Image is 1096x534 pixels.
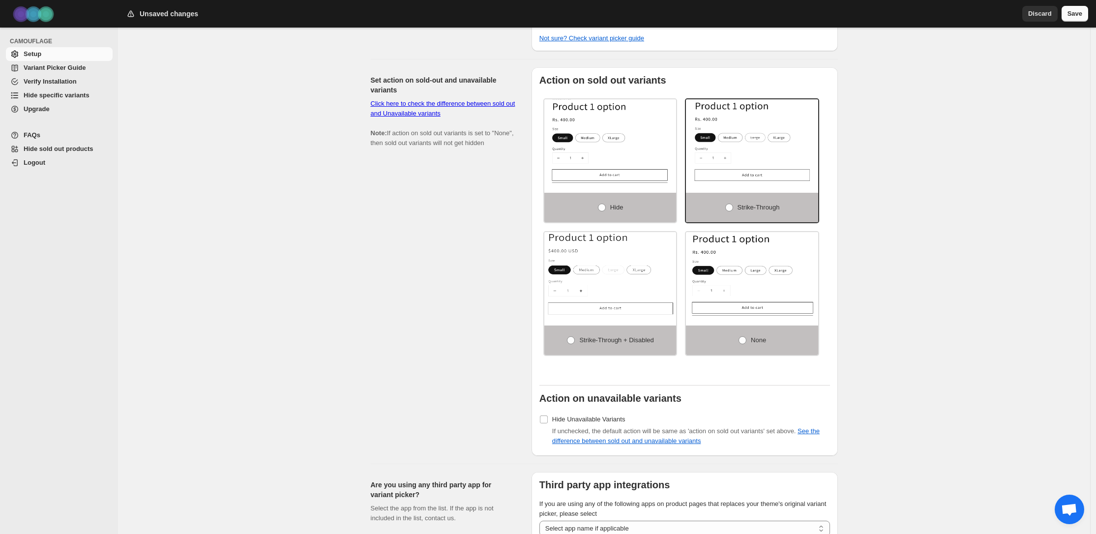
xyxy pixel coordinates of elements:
[6,75,113,89] a: Verify Installation
[140,9,198,19] h2: Unsaved changes
[24,131,40,139] span: FAQs
[10,37,113,45] span: CAMOUFLAGE
[539,75,666,86] b: Action on sold out variants
[24,105,50,113] span: Upgrade
[751,336,766,344] span: None
[1062,6,1088,22] button: Save
[24,91,89,99] span: Hide specific variants
[1028,9,1052,19] span: Discard
[1067,9,1082,19] span: Save
[371,100,515,117] a: Click here to check the difference between sold out and Unavailable variants
[6,89,113,102] a: Hide specific variants
[544,232,677,316] img: Strike-through + Disabled
[371,480,516,500] h2: Are you using any third party app for variant picker?
[738,204,780,211] span: Strike-through
[552,427,820,445] span: If unchecked, the default action will be same as 'action on sold out variants' set above.
[6,128,113,142] a: FAQs
[6,156,113,170] a: Logout
[539,34,644,42] a: Not sure? Check variant picker guide
[1055,495,1084,524] div: Open chat
[686,99,818,183] img: Strike-through
[539,393,681,404] b: Action on unavailable variants
[24,64,86,71] span: Variant Picker Guide
[544,99,677,183] img: Hide
[539,479,670,490] b: Third party app integrations
[1022,6,1058,22] button: Discard
[371,75,516,95] h2: Set action on sold-out and unavailable variants
[610,204,623,211] span: Hide
[24,50,41,58] span: Setup
[24,145,93,152] span: Hide sold out products
[371,100,515,147] span: If action on sold out variants is set to "None", then sold out variants will not get hidden
[686,232,818,316] img: None
[24,78,77,85] span: Verify Installation
[552,415,625,423] span: Hide Unavailable Variants
[24,159,45,166] span: Logout
[371,504,494,522] span: Select the app from the list. If the app is not included in the list, contact us.
[539,500,827,517] span: If you are using any of the following apps on product pages that replaces your theme's original v...
[6,61,113,75] a: Variant Picker Guide
[6,142,113,156] a: Hide sold out products
[579,336,653,344] span: Strike-through + Disabled
[6,102,113,116] a: Upgrade
[6,47,113,61] a: Setup
[371,129,387,137] b: Note:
